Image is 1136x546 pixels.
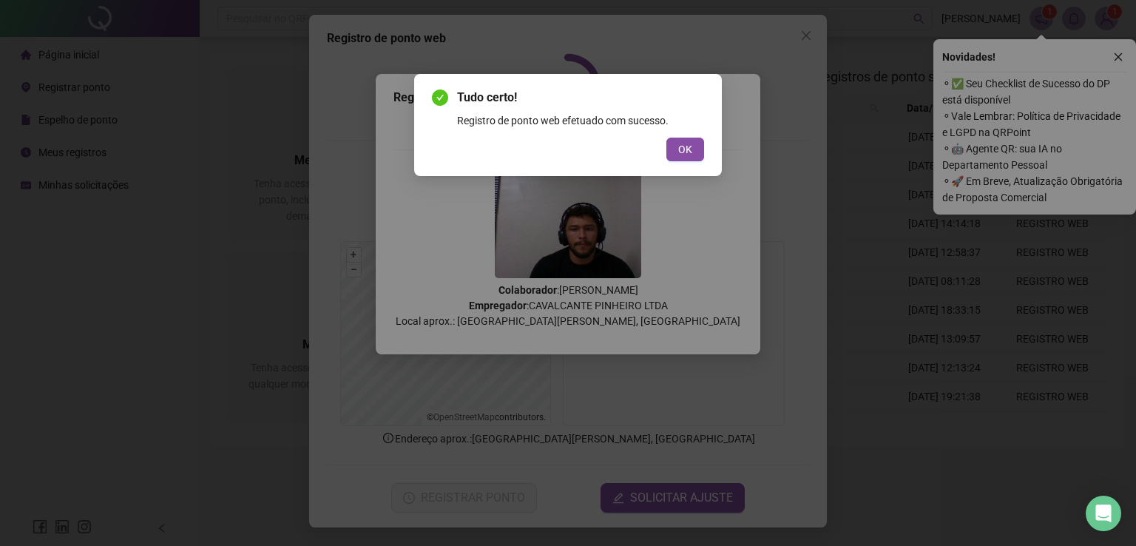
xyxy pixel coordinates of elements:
[666,138,704,161] button: OK
[1086,496,1121,531] div: Open Intercom Messenger
[457,112,704,129] div: Registro de ponto web efetuado com sucesso.
[457,89,704,107] span: Tudo certo!
[432,90,448,106] span: check-circle
[678,141,692,158] span: OK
